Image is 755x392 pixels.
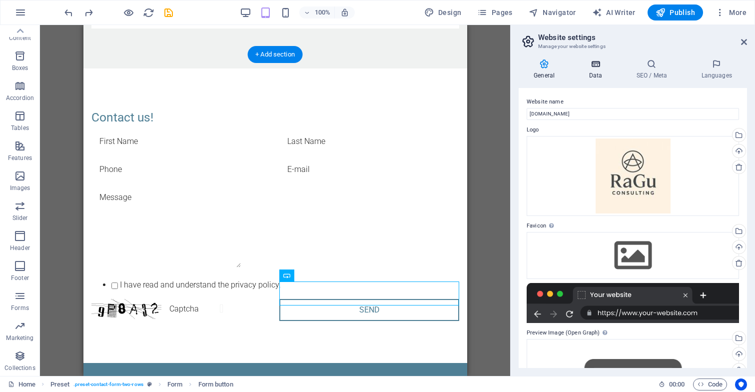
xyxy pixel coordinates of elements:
[11,274,29,282] p: Footer
[715,7,747,17] span: More
[8,378,35,390] a: Click to cancel selection. Double-click to open Pages
[621,59,686,80] h4: SEO / Meta
[147,381,152,387] i: This element is a customizable preset
[527,108,739,120] input: Name...
[527,327,739,339] label: Preview Image (Open Graph)
[11,304,29,312] p: Forms
[538,33,747,42] h2: Website settings
[11,124,29,132] p: Tables
[82,6,94,18] button: redo
[10,184,30,192] p: Images
[477,7,512,17] span: Pages
[676,380,678,388] span: :
[167,378,182,390] span: Click to select. Double-click to edit
[6,94,34,102] p: Accordion
[73,378,143,390] span: . preset-contact-form-two-rows
[527,232,739,279] div: Select files from the file manager, stock photos, or upload file(s)
[669,378,685,390] span: 00 00
[527,96,739,108] label: Website name
[711,4,751,20] button: More
[525,4,580,20] button: Navigator
[659,378,685,390] h6: Session time
[162,6,174,18] button: save
[63,7,74,18] i: Undo: Change button (Ctrl+Z)
[473,4,516,20] button: Pages
[693,378,727,390] button: Code
[198,378,233,390] span: Click to select. Double-click to edit
[247,46,303,63] div: + Add section
[8,154,32,162] p: Features
[686,59,747,80] h4: Languages
[6,334,33,342] p: Marketing
[420,4,466,20] div: Design (Ctrl+Alt+Y)
[574,59,621,80] h4: Data
[698,378,723,390] span: Code
[538,42,727,51] h3: Manage your website settings
[527,220,739,232] label: Favicon
[424,7,462,17] span: Design
[50,378,233,390] nav: breadcrumb
[527,124,739,136] label: Logo
[299,6,335,18] button: 100%
[62,6,74,18] button: undo
[656,7,695,17] span: Publish
[519,59,574,80] h4: General
[314,6,330,18] h6: 100%
[527,136,739,216] div: PHOTO-2025-07-26-12-16-39-aKixv6gWYrJe8m-rl29iDg.jpg
[4,364,35,372] p: Collections
[83,7,94,18] i: Redo: Add element (Ctrl+Y, ⌘+Y)
[529,7,576,17] span: Navigator
[12,214,28,222] p: Slider
[648,4,703,20] button: Publish
[588,4,640,20] button: AI Writer
[592,7,636,17] span: AI Writer
[9,34,31,42] p: Content
[143,7,154,18] i: Reload page
[122,6,134,18] button: Click here to leave preview mode and continue editing
[735,378,747,390] button: Usercentrics
[50,378,70,390] span: Click to select. Double-click to edit
[163,7,174,18] i: Save (Ctrl+S)
[12,64,28,72] p: Boxes
[420,4,466,20] button: Design
[10,244,30,252] p: Header
[142,6,154,18] button: reload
